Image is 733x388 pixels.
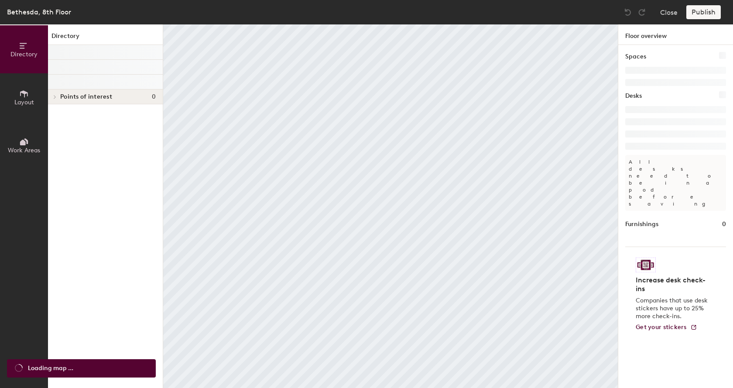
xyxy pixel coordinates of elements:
h1: Spaces [625,52,646,62]
span: Layout [14,99,34,106]
h1: Directory [48,31,163,45]
img: Sticker logo [636,258,656,272]
h4: Increase desk check-ins [636,276,710,293]
a: Get your stickers [636,324,697,331]
img: Undo [623,8,632,17]
p: Companies that use desk stickers have up to 25% more check-ins. [636,297,710,320]
span: Work Areas [8,147,40,154]
h1: Desks [625,91,642,101]
div: Bethesda, 8th Floor [7,7,71,17]
h1: 0 [722,220,726,229]
img: Redo [637,8,646,17]
h1: Floor overview [618,24,733,45]
span: 0 [152,93,156,100]
h1: Furnishings [625,220,658,229]
span: Get your stickers [636,323,687,331]
canvas: Map [163,24,618,388]
button: Close [660,5,678,19]
span: Points of interest [60,93,112,100]
span: Loading map ... [28,364,73,373]
span: Directory [10,51,38,58]
p: All desks need to be in a pod before saving [625,155,726,211]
